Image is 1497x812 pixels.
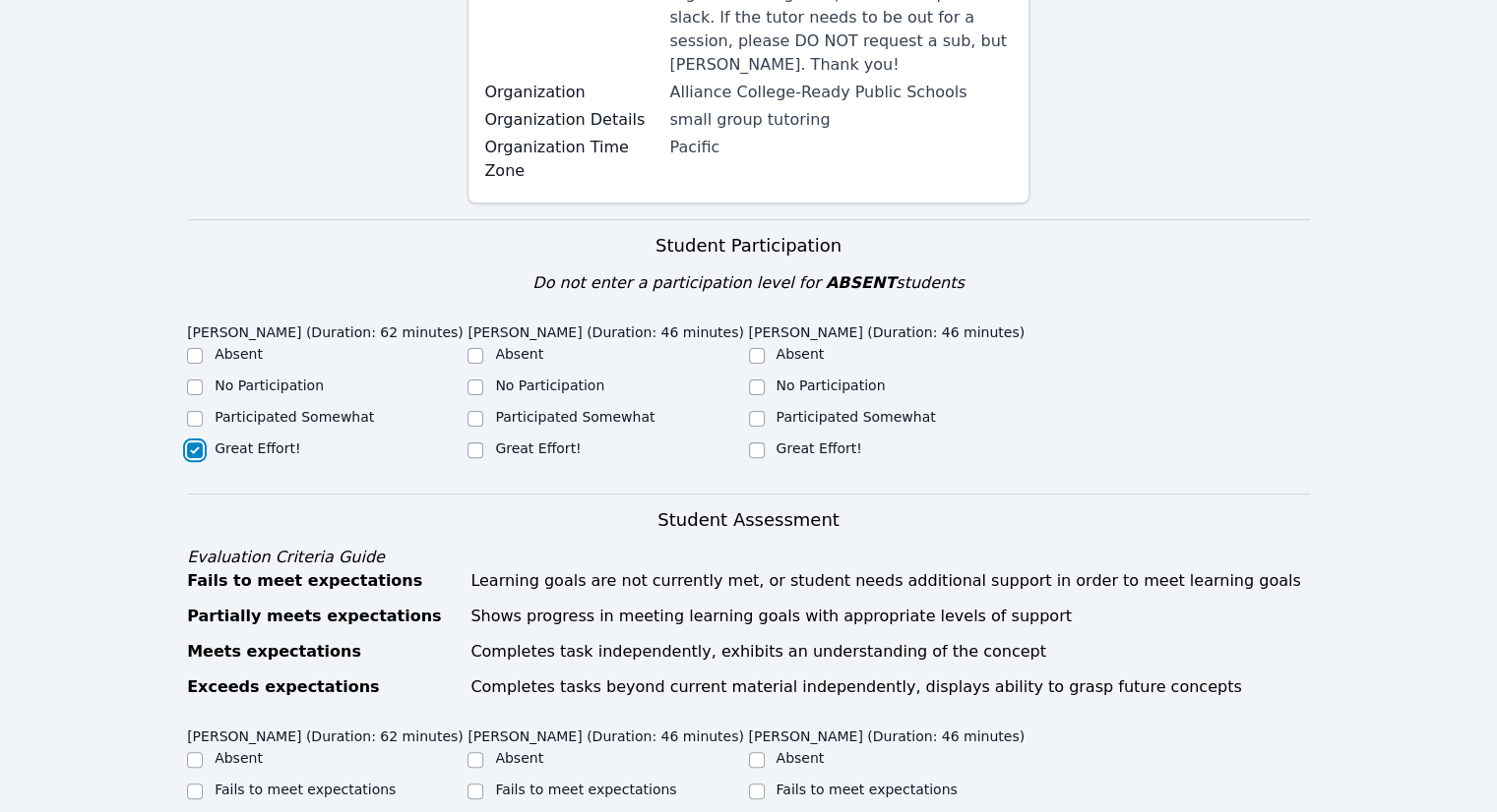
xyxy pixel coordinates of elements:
[470,605,1310,628] div: Shows progress in meeting learning goals with appropriate levels of support
[495,409,655,425] label: Participated Somewhat
[187,232,1310,260] h3: Student Participation
[777,346,825,362] label: Absent
[669,108,1012,132] div: small group tutoring
[826,273,896,292] span: ABSENT
[187,315,464,344] legend: [PERSON_NAME] (Duration: 62 minutes)
[777,377,886,393] label: No Participation
[470,675,1310,699] div: Completes tasks beyond current material independently, displays ability to grasp future concepts
[215,750,263,766] label: Absent
[187,605,459,628] div: Partially meets expectations
[187,546,1310,569] div: Evaluation Criteria Guide
[495,377,604,393] label: No Participation
[669,136,1012,159] div: Pacific
[777,440,862,456] label: Great Effort!
[187,569,459,593] div: Fails to meet expectations
[749,315,1026,344] legend: [PERSON_NAME] (Duration: 46 minutes)
[187,719,464,748] legend: [PERSON_NAME] (Duration: 62 minutes)
[187,640,459,664] div: Meets expectations
[187,675,459,699] div: Exceeds expectations
[470,569,1310,593] div: Learning goals are not currently met, or student needs additional support in order to meet learni...
[749,719,1026,748] legend: [PERSON_NAME] (Duration: 46 minutes)
[484,81,657,104] label: Organization
[669,81,1012,104] div: Alliance College-Ready Public Schools
[215,782,396,797] label: Fails to meet expectations
[777,750,825,766] label: Absent
[495,750,543,766] label: Absent
[187,506,1310,534] h3: Student Assessment
[495,782,676,797] label: Fails to meet expectations
[470,640,1310,664] div: Completes task independently, exhibits an understanding of the concept
[484,108,657,132] label: Organization Details
[468,719,744,748] legend: [PERSON_NAME] (Duration: 46 minutes)
[215,377,324,393] label: No Participation
[495,346,543,362] label: Absent
[495,440,581,456] label: Great Effort!
[215,440,300,456] label: Great Effort!
[468,315,744,344] legend: [PERSON_NAME] (Duration: 46 minutes)
[215,346,263,362] label: Absent
[777,409,936,425] label: Participated Somewhat
[777,782,958,797] label: Fails to meet expectations
[484,136,657,183] label: Organization Time Zone
[215,409,374,425] label: Participated Somewhat
[187,271,1310,295] div: Do not enter a participation level for students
